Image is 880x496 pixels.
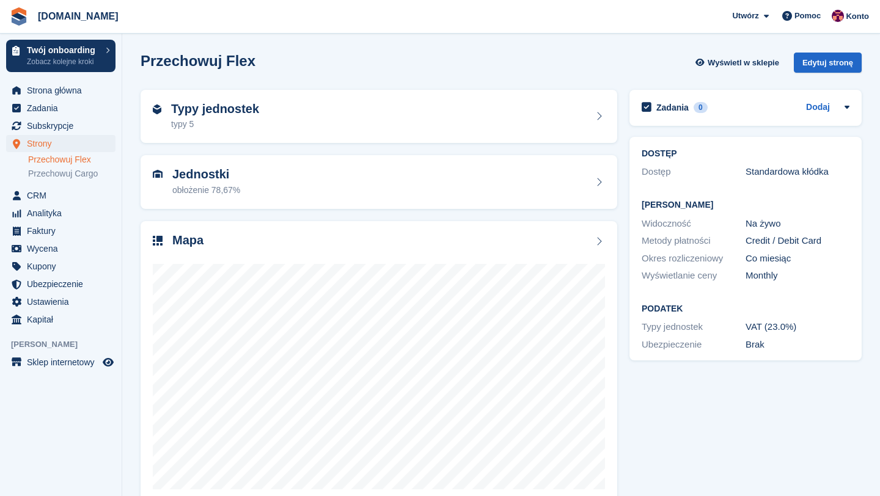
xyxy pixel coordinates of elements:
span: Zadania [27,100,100,117]
span: Kapitał [27,311,100,328]
span: Utwórz [732,10,758,22]
img: stora-icon-8386f47178a22dfd0bd8f6a31ec36ba5ce8667c1dd55bd0f319d3a0aa187defe.svg [10,7,28,26]
span: Analityka [27,205,100,222]
span: Subskrypcje [27,117,100,134]
a: menu [6,354,116,371]
div: obłożenie 78,67% [172,184,240,197]
div: Dostęp [642,165,746,179]
a: menu [6,222,116,239]
a: Edytuj stronę [794,53,862,78]
a: menu [6,82,116,99]
span: Kupony [27,258,100,275]
a: Wyświetl w sklepie [694,53,784,73]
span: Ustawienia [27,293,100,310]
div: typy 5 [171,118,259,131]
div: Na żywo [746,217,849,231]
span: Ubezpieczenie [27,275,100,293]
p: Twój onboarding [27,46,100,54]
a: menu [6,240,116,257]
span: [PERSON_NAME] [11,338,122,351]
a: Przechowuj Cargo [28,168,116,180]
img: unit-type-icn-2b2737a686de81e16bb02015468b77c625bbabd49415b5ef34ead5e3b44a266d.svg [153,104,161,114]
span: Faktury [27,222,100,239]
img: Mateusz Kacwin [832,10,844,22]
h2: Zadania [656,102,689,113]
span: Sklep internetowy [27,354,100,371]
a: menu [6,311,116,328]
a: Twój onboarding Zobacz kolejne kroki [6,40,116,72]
a: menu [6,293,116,310]
a: menu [6,258,116,275]
a: Typy jednostek typy 5 [141,90,617,144]
a: menu [6,275,116,293]
h2: Przechowuj Flex [141,53,255,69]
div: Standardowa kłódka [746,165,849,179]
div: Monthly [746,269,849,283]
div: Brak [746,338,849,352]
div: Typy jednostek [642,320,746,334]
h2: Podatek [642,304,849,314]
div: 0 [694,102,708,113]
div: Ubezpieczenie [642,338,746,352]
a: Dodaj [806,101,830,115]
div: Okres rozliczeniowy [642,252,746,266]
div: Credit / Debit Card [746,234,849,248]
h2: Mapa [172,233,204,247]
div: Metody płatności [642,234,746,248]
a: menu [6,100,116,117]
span: Strona główna [27,82,100,99]
a: menu [6,205,116,222]
img: map-icn-33ee37083ee616e46c38cad1a60f524a97daa1e2b2c8c0bc3eb3415660979fc1.svg [153,236,163,246]
h2: DOSTĘP [642,149,849,159]
a: [DOMAIN_NAME] [33,6,123,26]
div: Co miesiąc [746,252,849,266]
a: Przechowuj Flex [28,154,116,166]
div: Widoczność [642,217,746,231]
span: CRM [27,187,100,204]
a: menu [6,187,116,204]
span: Pomoc [794,10,821,22]
h2: [PERSON_NAME] [642,200,849,210]
span: Wycena [27,240,100,257]
div: VAT (23.0%) [746,320,849,334]
a: Podgląd sklepu [101,355,116,370]
div: Wyświetlanie ceny [642,269,746,283]
div: Edytuj stronę [794,53,862,73]
span: Strony [27,135,100,152]
h2: Typy jednostek [171,102,259,116]
a: menu [6,135,116,152]
a: Jednostki obłożenie 78,67% [141,155,617,209]
h2: Jednostki [172,167,240,181]
span: Wyświetl w sklepie [708,57,779,69]
img: unit-icn-7be61d7bf1b0ce9d3e12c5938cc71ed9869f7b940bace4675aadf7bd6d80202e.svg [153,170,163,178]
p: Zobacz kolejne kroki [27,56,100,67]
a: menu [6,117,116,134]
span: Konto [846,10,869,23]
